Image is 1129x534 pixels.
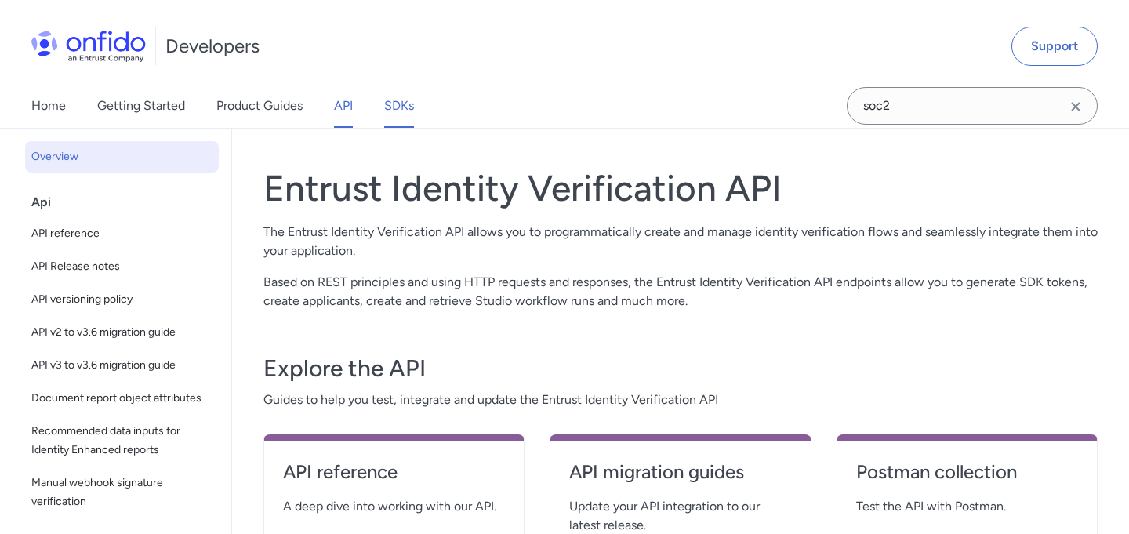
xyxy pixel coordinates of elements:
[31,290,212,309] span: API versioning policy
[165,34,260,59] h1: Developers
[263,166,1098,210] h1: Entrust Identity Verification API
[25,141,219,173] a: Overview
[31,257,212,276] span: API Release notes
[1066,97,1085,116] svg: Clear search field button
[847,87,1098,125] input: Onfido search input field
[263,223,1098,260] p: The Entrust Identity Verification API allows you to programmatically create and manage identity v...
[334,84,353,128] a: API
[25,383,219,414] a: Document report object attributes
[263,353,1098,384] h3: Explore the API
[31,389,212,408] span: Document report object attributes
[31,323,212,342] span: API v2 to v3.6 migration guide
[25,350,219,381] a: API v3 to v3.6 migration guide
[31,31,146,62] img: Onfido Logo
[31,187,225,218] div: Api
[283,497,505,516] span: A deep dive into working with our API.
[31,474,212,511] span: Manual webhook signature verification
[25,218,219,249] a: API reference
[25,416,219,466] a: Recommended data inputs for Identity Enhanced reports
[569,460,791,497] a: API migration guides
[856,497,1078,516] span: Test the API with Postman.
[216,84,303,128] a: Product Guides
[283,460,505,485] h4: API reference
[856,460,1078,485] h4: Postman collection
[25,467,219,518] a: Manual webhook signature verification
[31,356,212,375] span: API v3 to v3.6 migration guide
[263,391,1098,409] span: Guides to help you test, integrate and update the Entrust Identity Verification API
[31,422,212,460] span: Recommended data inputs for Identity Enhanced reports
[283,460,505,497] a: API reference
[1011,27,1098,66] a: Support
[31,84,66,128] a: Home
[384,84,414,128] a: SDKs
[25,284,219,315] a: API versioning policy
[856,460,1078,497] a: Postman collection
[263,273,1098,311] p: Based on REST principles and using HTTP requests and responses, the Entrust Identity Verification...
[25,251,219,282] a: API Release notes
[569,460,791,485] h4: API migration guides
[25,317,219,348] a: API v2 to v3.6 migration guide
[31,147,212,166] span: Overview
[97,84,185,128] a: Getting Started
[31,224,212,243] span: API reference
